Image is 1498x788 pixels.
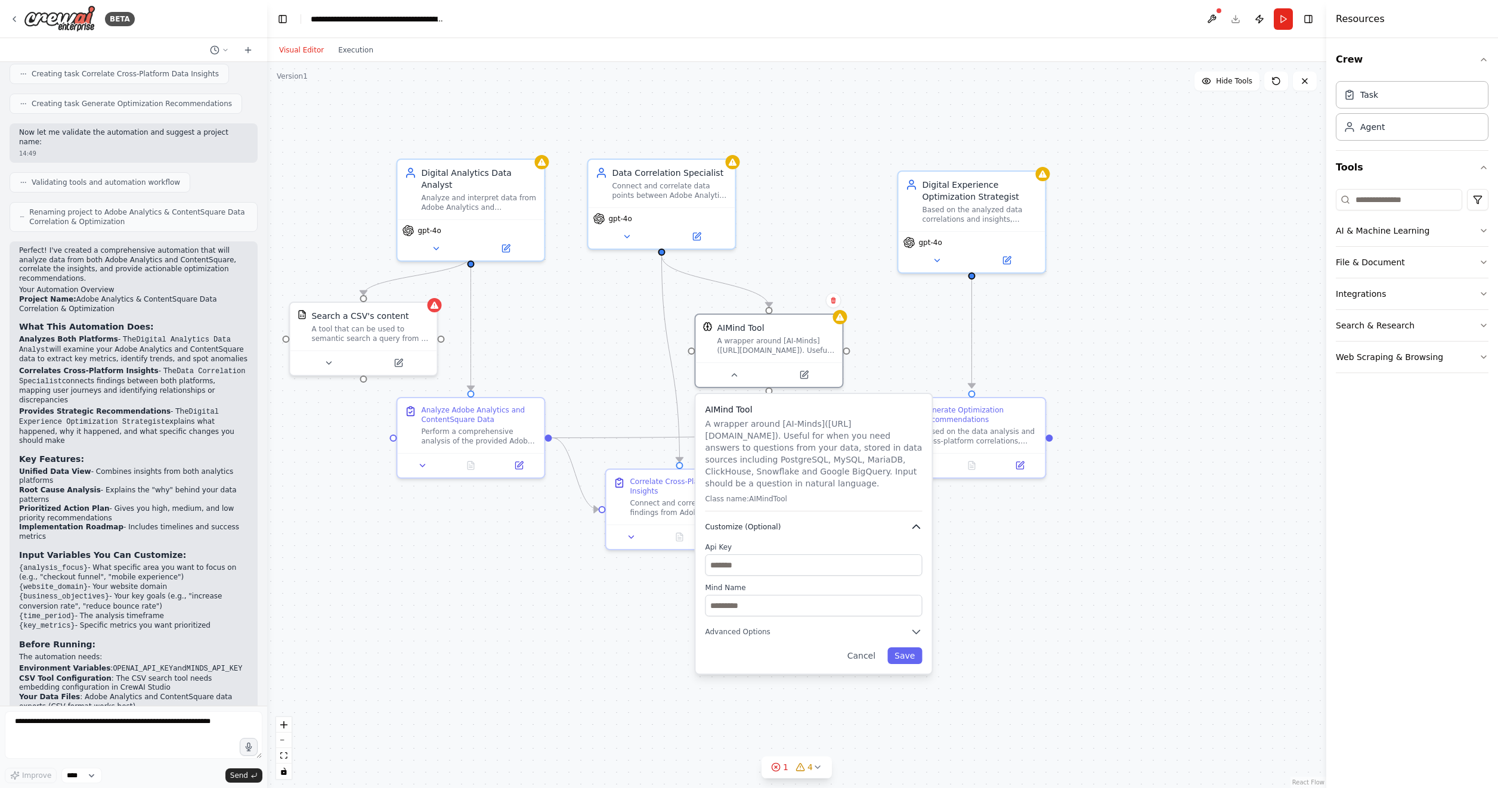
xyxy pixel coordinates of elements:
button: zoom out [276,733,292,748]
h3: Before Running: [19,638,248,650]
button: Switch to previous chat [205,43,234,57]
span: Validating tools and automation workflow [32,178,180,187]
div: Data Correlation SpecialistConnect and correlate data points between Adobe Analytics and ContentS... [587,159,736,250]
button: 14 [762,756,832,778]
div: Analyze and interpret data from Adobe Analytics and ContentSquare platforms to extract meaningful... [421,193,537,212]
code: {website_domain} [19,583,88,591]
li: - Your key goals (e.g., "increase conversion rate", "reduce bounce rate") [19,592,248,611]
div: A tool that can be used to semantic search a query from a CSV's content. [311,324,429,343]
h3: AIMind Tool [705,404,922,415]
button: File & Document [1336,247,1488,278]
div: AIMind Tool [717,322,764,334]
button: Tools [1336,151,1488,184]
code: {analysis_focus} [19,564,88,572]
button: Open in side panel [663,229,730,244]
strong: Root Cause Analysis [19,486,101,494]
strong: Analyzes Both Platforms [19,335,118,343]
button: Customize (Optional) [705,521,922,533]
div: React Flow controls [276,717,292,779]
g: Edge from a24fff64-a8c1-40b8-9a40-488a15187dfd to cb04f44d-dfe0-434a-9a0b-996b026d04f5 [552,429,890,443]
div: Based on the analyzed data correlations and insights, develop actionable recommendations and stra... [922,205,1038,224]
div: Connect and correlate data points between Adobe Analytics and ContentSquare to identify relations... [612,181,728,200]
button: fit view [276,748,292,764]
div: Generate Optimization Recommendations [922,405,1038,424]
span: gpt-4o [608,214,632,224]
span: Renaming project to Adobe Analytics & ContentSquare Data Correlation & Optimization [29,207,247,227]
div: A wrapper around [AI-Minds]([URL][DOMAIN_NAME]). Useful for when you need answers to questions fr... [717,336,835,355]
div: 14:49 [19,149,248,158]
button: Send [225,768,262,783]
a: React Flow attribution [1292,779,1324,786]
button: Visual Editor [272,43,331,57]
span: Send [230,771,248,780]
div: Based on the data analysis and cross-platform correlations, develop specific, actionable recommen... [922,427,1038,446]
button: Cancel [840,647,883,664]
nav: breadcrumb [311,13,445,25]
strong: Environment Variables [19,664,110,672]
div: Digital Experience Optimization Strategist [922,179,1038,203]
code: {time_period} [19,612,75,621]
code: {key_metrics} [19,622,75,630]
button: Crew [1336,43,1488,76]
button: Open in side panel [973,253,1040,268]
div: Digital Experience Optimization StrategistBased on the analyzed data correlations and insights, d... [897,170,1046,274]
button: Open in side panel [999,458,1041,473]
p: A wrapper around [AI-Minds]([URL][DOMAIN_NAME]). Useful for when you need answers to questions fr... [705,418,922,489]
button: Save [887,647,922,664]
button: Open in side panel [499,458,540,473]
code: Digital Analytics Data Analyst [19,336,231,354]
p: Perfect! I've created a comprehensive automation that will analyze data from both Adobe Analytics... [19,246,248,283]
h3: What This Automation Does: [19,321,248,333]
div: BETA [105,12,135,26]
div: Analyze Adobe Analytics and ContentSquare Data [421,405,537,424]
li: - Explains the "why" behind your data patterns [19,486,248,504]
strong: Provides Strategic Recommendations [19,407,171,415]
div: CSVSearchToolSearch a CSV's contentA tool that can be used to semantic search a query from a CSV'... [289,302,438,376]
strong: Project Name: [19,295,76,303]
strong: Implementation Roadmap [19,523,123,531]
div: Version 1 [277,72,308,81]
button: No output available [654,530,705,544]
span: gpt-4o [417,226,441,235]
code: {business_objectives} [19,592,109,601]
div: Perform a comprehensive analysis of the provided Adobe Analytics and ContentSquare data files foc... [421,427,537,446]
img: AIMindTool [702,322,712,331]
button: Open in side panel [364,356,432,370]
code: Data Correlation Specialist [19,367,245,386]
button: No output available [946,458,997,473]
button: No output available [445,458,496,473]
h3: Key Features: [19,453,248,465]
h2: Your Automation Overview [19,286,248,295]
span: Hide Tools [1216,76,1252,86]
li: - Specific metrics you want prioritized [19,621,248,631]
button: Click to speak your automation idea [240,738,258,756]
g: Edge from cd7f335a-0f93-4f12-a54e-50617376e3b7 to cb04f44d-dfe0-434a-9a0b-996b026d04f5 [965,280,977,388]
strong: Your Data Files [19,693,80,701]
button: zoom in [276,717,292,733]
span: Creating task Correlate Cross-Platform Data Insights [32,69,219,79]
div: Correlate Cross-Platform Data InsightsConnect and correlate the findings from Adobe Analytics and... [605,469,754,550]
button: Hide left sidebar [274,11,291,27]
div: Analyze Adobe Analytics and ContentSquare DataPerform a comprehensive analysis of the provided Ad... [396,397,545,479]
g: Edge from a24fff64-a8c1-40b8-9a40-488a15187dfd to 96bb09a6-f611-4c26-8aa7-60616810dd7b [552,432,598,515]
button: Web Scraping & Browsing [1336,342,1488,373]
p: The automation needs: [19,653,248,662]
strong: Unified Data View [19,467,91,476]
g: Edge from 0fe3e481-863e-4c9a-8f03-74409aa5c2ed to 4ab7e71a-1a4c-4c64-ab9b-f0e4d3c449e8 [357,256,476,295]
div: Agent [1360,121,1385,133]
strong: Prioritized Action Plan [19,504,110,513]
h4: Resources [1336,12,1385,26]
button: Hide Tools [1194,72,1259,91]
label: Api Key [705,542,922,552]
h3: Input Variables You Can Customize: [19,549,248,561]
div: Tools [1336,184,1488,383]
li: - Combines insights from both analytics platforms [19,467,248,486]
p: - The connects findings between both platforms, mapping user journeys and identifying relationshi... [19,367,248,405]
span: gpt-4o [918,238,942,247]
img: CSVSearchTool [297,310,307,319]
strong: CSV Tool Configuration [19,674,112,682]
p: Now let me validate the automation and suggest a project name: [19,128,248,147]
div: Correlate Cross-Platform Data Insights [630,477,745,496]
div: Digital Analytics Data Analyst [421,167,537,191]
img: Logo [24,5,95,32]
